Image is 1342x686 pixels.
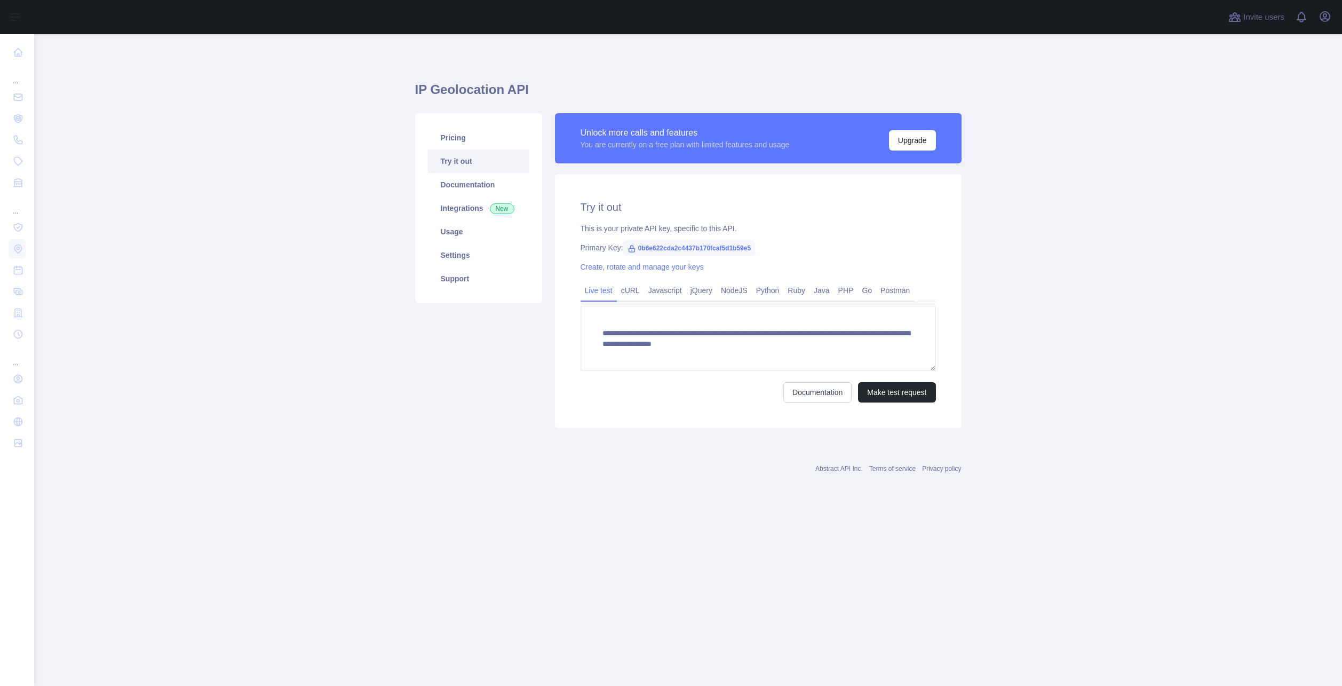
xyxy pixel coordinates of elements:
span: 0b6e622cda2c4437b170fcaf5d1b59e5 [623,240,756,256]
a: Abstract API Inc. [815,465,863,472]
div: Primary Key: [581,242,936,253]
a: Privacy policy [922,465,961,472]
span: Invite users [1243,11,1284,23]
a: Usage [428,220,529,243]
a: Python [752,282,784,299]
a: PHP [834,282,858,299]
a: Javascript [644,282,686,299]
div: ... [9,64,26,85]
a: Terms of service [869,465,916,472]
a: Live test [581,282,617,299]
div: This is your private API key, specific to this API. [581,223,936,234]
a: cURL [617,282,644,299]
a: Support [428,267,529,290]
div: ... [9,346,26,367]
a: Integrations New [428,196,529,220]
a: jQuery [686,282,717,299]
a: Documentation [428,173,529,196]
a: Postman [876,282,914,299]
a: Try it out [428,149,529,173]
a: Ruby [783,282,809,299]
h1: IP Geolocation API [415,81,962,107]
div: ... [9,194,26,216]
a: Java [809,282,834,299]
div: Unlock more calls and features [581,127,790,139]
button: Upgrade [889,130,936,151]
button: Invite users [1226,9,1287,26]
h2: Try it out [581,200,936,215]
div: You are currently on a free plan with limited features and usage [581,139,790,150]
a: Go [857,282,876,299]
a: NodeJS [717,282,752,299]
a: Create, rotate and manage your keys [581,263,704,271]
span: New [490,203,514,214]
a: Settings [428,243,529,267]
a: Pricing [428,126,529,149]
button: Make test request [858,382,935,403]
a: Documentation [783,382,852,403]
